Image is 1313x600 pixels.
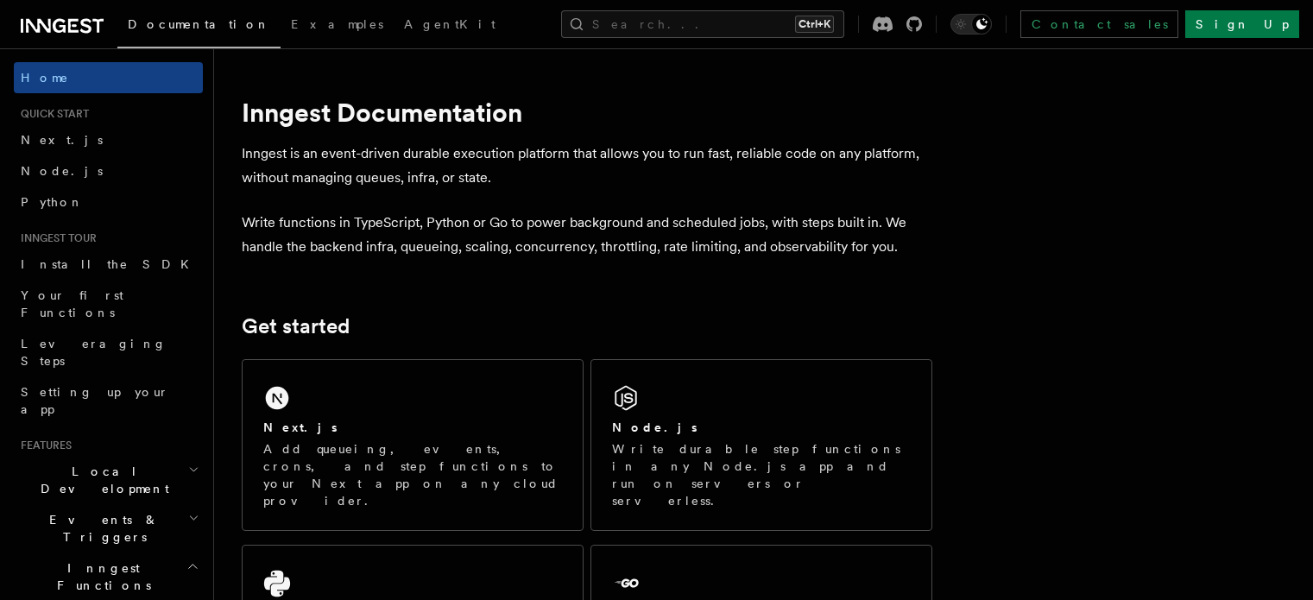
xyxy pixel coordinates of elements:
[128,17,270,31] span: Documentation
[21,288,123,319] span: Your first Functions
[291,17,383,31] span: Examples
[281,5,394,47] a: Examples
[14,511,188,546] span: Events & Triggers
[21,133,103,147] span: Next.js
[404,17,496,31] span: AgentKit
[14,328,203,376] a: Leveraging Steps
[242,97,932,128] h1: Inngest Documentation
[21,164,103,178] span: Node.js
[14,124,203,155] a: Next.js
[612,419,698,436] h2: Node.js
[14,249,203,280] a: Install the SDK
[242,359,584,531] a: Next.jsAdd queueing, events, crons, and step functions to your Next app on any cloud provider.
[14,463,188,497] span: Local Development
[14,107,89,121] span: Quick start
[14,62,203,93] a: Home
[14,280,203,328] a: Your first Functions
[14,504,203,553] button: Events & Triggers
[117,5,281,48] a: Documentation
[14,376,203,425] a: Setting up your app
[612,440,911,509] p: Write durable step functions in any Node.js app and run on servers or serverless.
[950,14,992,35] button: Toggle dark mode
[561,10,844,38] button: Search...Ctrl+K
[1185,10,1299,38] a: Sign Up
[590,359,932,531] a: Node.jsWrite durable step functions in any Node.js app and run on servers or serverless.
[14,559,186,594] span: Inngest Functions
[21,337,167,368] span: Leveraging Steps
[14,231,97,245] span: Inngest tour
[14,439,72,452] span: Features
[242,314,350,338] a: Get started
[242,211,932,259] p: Write functions in TypeScript, Python or Go to power background and scheduled jobs, with steps bu...
[263,440,562,509] p: Add queueing, events, crons, and step functions to your Next app on any cloud provider.
[14,155,203,186] a: Node.js
[21,195,84,209] span: Python
[263,419,338,436] h2: Next.js
[795,16,834,33] kbd: Ctrl+K
[1020,10,1178,38] a: Contact sales
[242,142,932,190] p: Inngest is an event-driven durable execution platform that allows you to run fast, reliable code ...
[14,456,203,504] button: Local Development
[394,5,506,47] a: AgentKit
[14,186,203,218] a: Python
[21,257,199,271] span: Install the SDK
[21,69,69,86] span: Home
[21,385,169,416] span: Setting up your app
